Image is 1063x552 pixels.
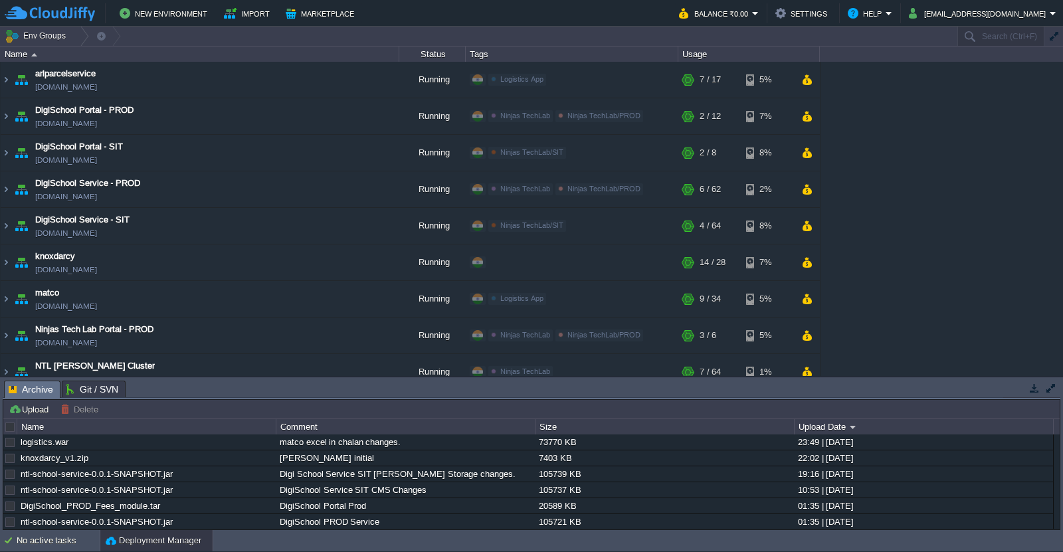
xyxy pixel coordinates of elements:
[276,466,534,482] div: Digi School Service SIT [PERSON_NAME] Storage changes.
[1,171,11,207] img: AMDAwAAAACH5BAEAAAAALAAAAAABAAEAAAICRAEAOw==
[9,403,52,415] button: Upload
[795,450,1052,466] div: 22:02 | [DATE]
[1,318,11,353] img: AMDAwAAAACH5BAEAAAAALAAAAAABAAEAAAICRAEAOw==
[746,318,789,353] div: 5%
[700,62,721,98] div: 7 / 17
[795,482,1052,498] div: 10:53 | [DATE]
[700,244,725,280] div: 14 / 28
[1,62,11,98] img: AMDAwAAAACH5BAEAAAAALAAAAAABAAEAAAICRAEAOw==
[399,62,466,98] div: Running
[500,148,563,156] span: Ninjas TechLab/SIT
[21,517,173,527] a: ntl-school-service-0.0.1-SNAPSHOT.jar
[500,75,543,83] span: Logistics App
[35,227,97,240] a: [DOMAIN_NAME]
[679,46,819,62] div: Usage
[536,419,794,434] div: Size
[1007,499,1050,539] iframe: chat widget
[700,135,716,171] div: 2 / 8
[35,300,97,313] a: [DOMAIN_NAME]
[276,514,534,529] div: DigiSchool PROD Service
[795,434,1052,450] div: 23:49 | [DATE]
[12,354,31,390] img: AMDAwAAAACH5BAEAAAAALAAAAAABAAEAAAICRAEAOw==
[775,5,831,21] button: Settings
[35,323,153,336] a: Ninjas Tech Lab Portal - PROD
[12,62,31,98] img: AMDAwAAAACH5BAEAAAAALAAAAAABAAEAAAICRAEAOw==
[35,373,161,386] a: [DOMAIN_NAME][PERSON_NAME]
[466,46,678,62] div: Tags
[399,171,466,207] div: Running
[21,501,160,511] a: DigiSchool_PROD_Fees_module.tar
[500,112,550,120] span: Ninjas TechLab
[35,80,97,94] a: [DOMAIN_NAME]
[500,331,550,339] span: Ninjas TechLab
[795,419,1053,434] div: Upload Date
[1,244,11,280] img: AMDAwAAAACH5BAEAAAAALAAAAAABAAEAAAICRAEAOw==
[35,67,96,80] a: arlparcelservice
[31,53,37,56] img: AMDAwAAAACH5BAEAAAAALAAAAAABAAEAAAICRAEAOw==
[21,453,88,463] a: knoxdarcy_v1.zip
[400,46,465,62] div: Status
[500,221,563,229] span: Ninjas TechLab/SIT
[700,171,721,207] div: 6 / 62
[35,140,123,153] a: DigiSchool Portal - SIT
[12,171,31,207] img: AMDAwAAAACH5BAEAAAAALAAAAAABAAEAAAICRAEAOw==
[700,208,721,244] div: 4 / 64
[535,434,793,450] div: 73770 KB
[535,482,793,498] div: 105737 KB
[1,98,11,134] img: AMDAwAAAACH5BAEAAAAALAAAAAABAAEAAAICRAEAOw==
[60,403,102,415] button: Delete
[21,469,173,479] a: ntl-school-service-0.0.1-SNAPSHOT.jar
[1,354,11,390] img: AMDAwAAAACH5BAEAAAAALAAAAAABAAEAAAICRAEAOw==
[35,359,155,373] a: NTL [PERSON_NAME] Cluster
[35,213,130,227] a: DigiSchool Service - SIT
[276,498,534,513] div: DigiSchool Portal Prod
[909,5,1050,21] button: [EMAIL_ADDRESS][DOMAIN_NAME]
[535,498,793,513] div: 20589 KB
[21,485,173,495] a: ntl-school-service-0.0.1-SNAPSHOT.jar
[848,5,886,21] button: Help
[399,135,466,171] div: Running
[35,153,97,167] a: [DOMAIN_NAME]
[399,281,466,317] div: Running
[399,98,466,134] div: Running
[500,367,550,375] span: Ninjas TechLab
[35,177,140,190] a: DigiSchool Service - PROD
[277,419,535,434] div: Comment
[746,281,789,317] div: 5%
[276,450,534,466] div: [PERSON_NAME] initial
[35,286,59,300] a: matco
[35,336,97,349] a: [DOMAIN_NAME]
[567,112,640,120] span: Ninjas TechLab/PROD
[224,5,274,21] button: Import
[567,331,640,339] span: Ninjas TechLab/PROD
[700,98,721,134] div: 2 / 12
[18,419,276,434] div: Name
[535,466,793,482] div: 105739 KB
[746,62,789,98] div: 5%
[35,190,97,203] a: [DOMAIN_NAME]
[746,354,789,390] div: 1%
[795,498,1052,513] div: 01:35 | [DATE]
[276,434,534,450] div: matco excel in chalan changes.
[399,318,466,353] div: Running
[1,281,11,317] img: AMDAwAAAACH5BAEAAAAALAAAAAABAAEAAAICRAEAOw==
[9,381,53,398] span: Archive
[276,482,534,498] div: DigiSchool Service SIT CMS Changes
[746,135,789,171] div: 8%
[21,437,68,447] a: logistics.war
[106,534,201,547] button: Deployment Manager
[1,46,399,62] div: Name
[286,5,358,21] button: Marketplace
[1,208,11,244] img: AMDAwAAAACH5BAEAAAAALAAAAAABAAEAAAICRAEAOw==
[399,354,466,390] div: Running
[746,208,789,244] div: 8%
[66,381,118,397] span: Git / SVN
[35,250,75,263] span: knoxdarcy
[5,5,95,22] img: CloudJiffy
[12,244,31,280] img: AMDAwAAAACH5BAEAAAAALAAAAAABAAEAAAICRAEAOw==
